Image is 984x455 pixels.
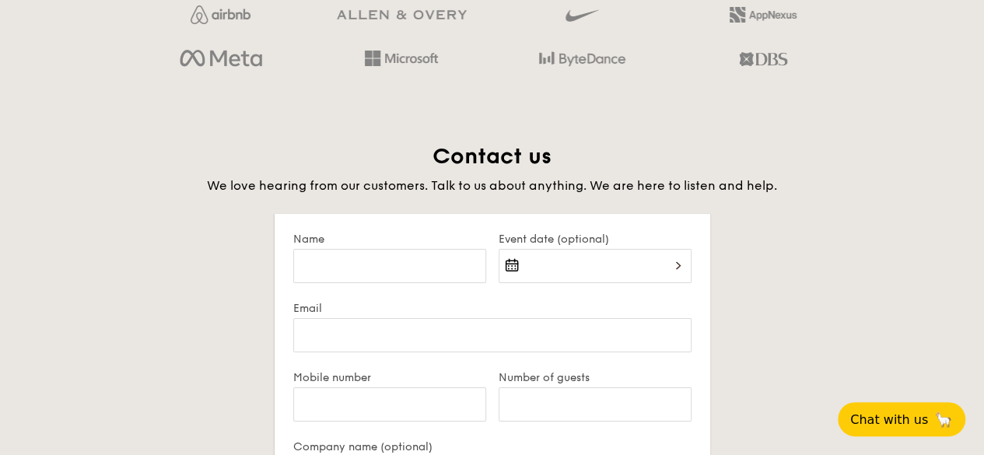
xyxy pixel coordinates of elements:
[739,46,786,72] img: dbs.a5bdd427.png
[934,411,953,429] span: 🦙
[293,233,486,246] label: Name
[730,7,797,23] img: 2L6uqdT+6BmeAFDfWP11wfMG223fXktMZIL+i+lTG25h0NjUBKOYhdW2Kn6T+C0Q7bASH2i+1JIsIulPLIv5Ss6l0e291fRVW...
[499,371,692,384] label: Number of guests
[566,2,598,29] img: gdlseuq06himwAAAABJRU5ErkJggg==
[539,46,625,72] img: bytedance.dc5c0c88.png
[337,10,467,20] img: GRg3jHAAAAABJRU5ErkJggg==
[191,5,250,24] img: Jf4Dw0UUCKFd4aYAAAAASUVORK5CYII=
[850,412,928,427] span: Chat with us
[293,440,692,453] label: Company name (optional)
[293,371,486,384] label: Mobile number
[499,233,692,246] label: Event date (optional)
[432,143,552,170] span: Contact us
[180,46,261,72] img: meta.d311700b.png
[207,178,777,193] span: We love hearing from our customers. Talk to us about anything. We are here to listen and help.
[293,302,692,315] label: Email
[838,402,965,436] button: Chat with us🦙
[365,51,438,66] img: Hd4TfVa7bNwuIo1gAAAAASUVORK5CYII=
